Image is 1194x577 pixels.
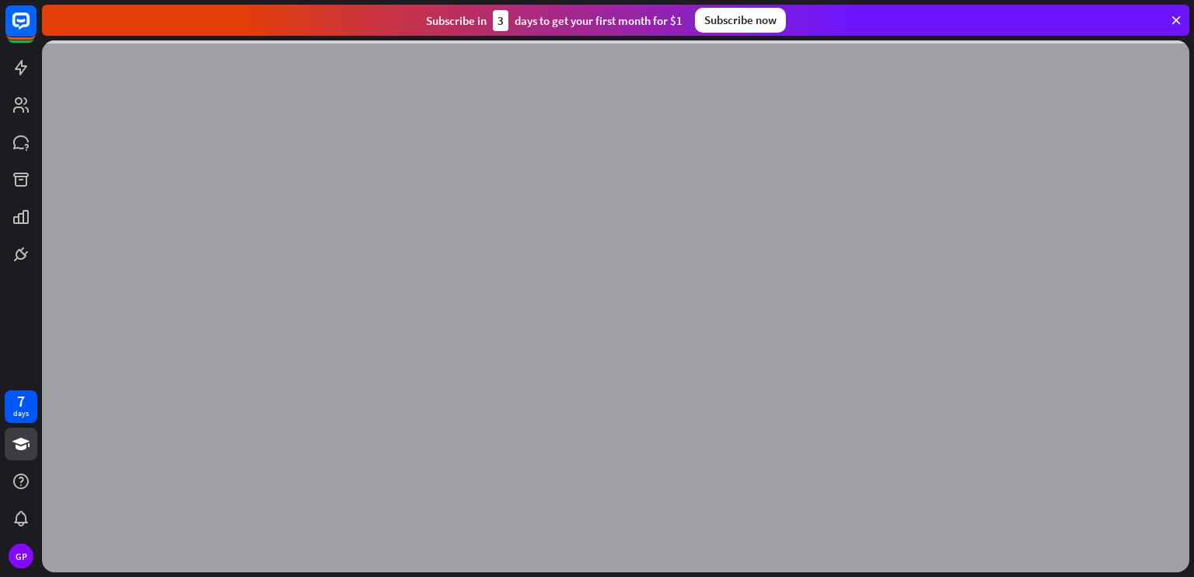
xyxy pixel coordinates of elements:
div: 3 [493,10,508,31]
div: 7 [17,394,25,408]
div: Subscribe in days to get your first month for $1 [426,10,683,31]
div: GP [9,544,33,568]
div: Subscribe now [695,8,786,33]
div: days [13,408,29,419]
a: 7 days [5,390,37,423]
